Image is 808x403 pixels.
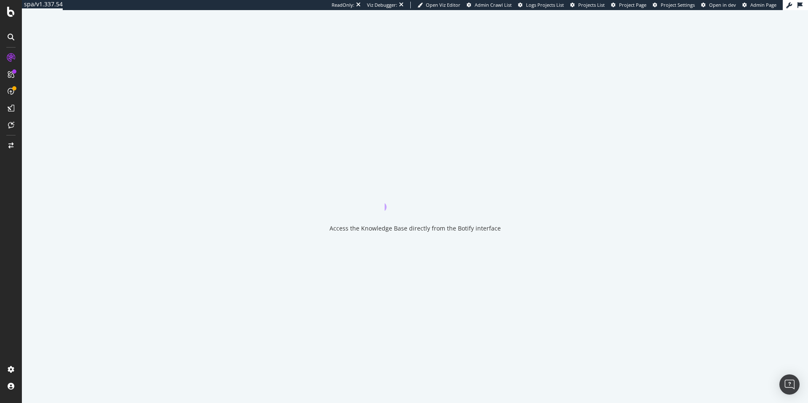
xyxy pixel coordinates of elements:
[330,224,501,233] div: Access the Knowledge Base directly from the Botify interface
[750,2,776,8] span: Admin Page
[417,2,460,8] a: Open Viz Editor
[467,2,512,8] a: Admin Crawl List
[426,2,460,8] span: Open Viz Editor
[526,2,564,8] span: Logs Projects List
[653,2,695,8] a: Project Settings
[578,2,605,8] span: Projects List
[518,2,564,8] a: Logs Projects List
[709,2,736,8] span: Open in dev
[570,2,605,8] a: Projects List
[619,2,646,8] span: Project Page
[611,2,646,8] a: Project Page
[332,2,354,8] div: ReadOnly:
[475,2,512,8] span: Admin Crawl List
[779,374,800,395] div: Open Intercom Messenger
[661,2,695,8] span: Project Settings
[367,2,397,8] div: Viz Debugger:
[742,2,776,8] a: Admin Page
[701,2,736,8] a: Open in dev
[385,180,445,211] div: animation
